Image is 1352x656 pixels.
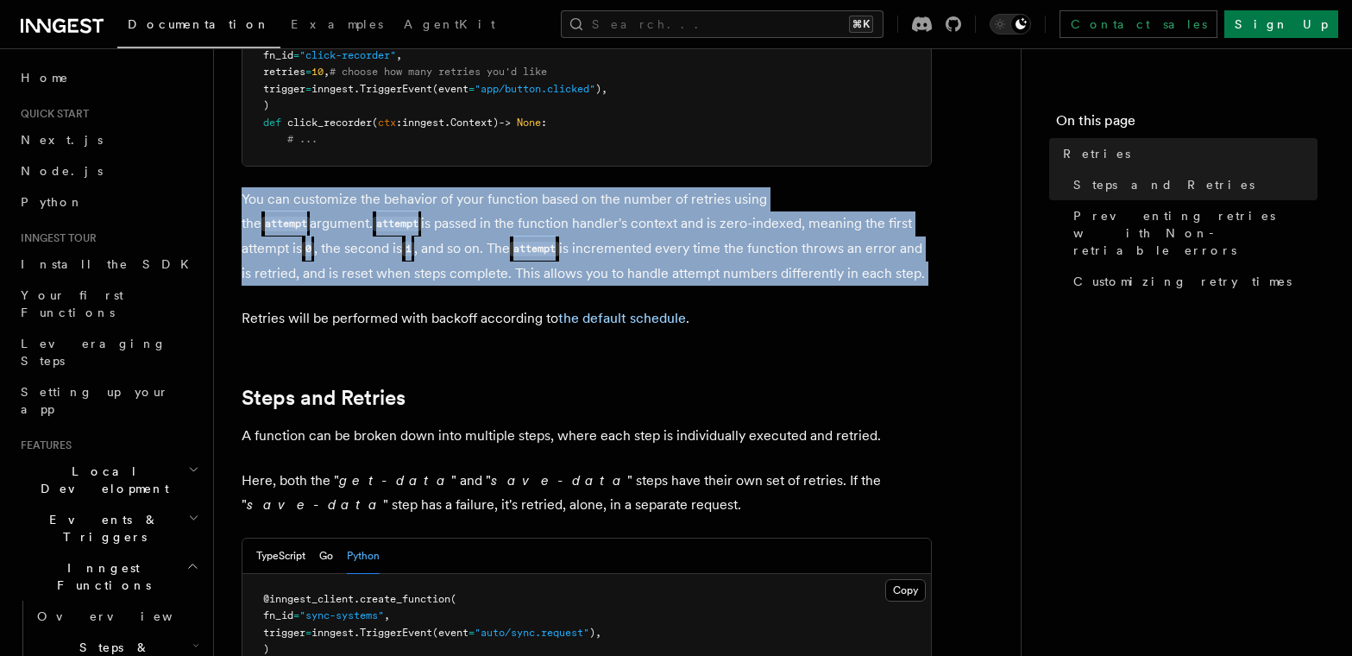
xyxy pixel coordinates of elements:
[299,49,396,61] span: "click-recorder"
[21,385,169,416] span: Setting up your app
[14,559,186,594] span: Inngest Functions
[468,627,475,639] span: =
[1056,110,1317,138] h4: On this page
[330,66,547,78] span: # choose how many retries you'd like
[14,186,203,218] a: Python
[21,195,84,209] span: Python
[360,83,432,95] span: TriggerEvent
[263,627,305,639] span: trigger
[354,593,360,605] span: .
[595,83,607,95] span: ),
[1066,200,1317,266] a: Preventing retries with Non-retriable errors
[263,99,269,111] span: )
[373,217,421,231] code: attempt
[1073,176,1255,193] span: Steps and Retries
[360,627,432,639] span: TriggerEvent
[263,83,305,95] span: trigger
[14,124,203,155] a: Next.js
[541,117,547,129] span: :
[305,83,311,95] span: =
[517,117,541,129] span: None
[1060,10,1217,38] a: Contact sales
[402,117,444,129] span: inngest
[324,66,330,78] span: ,
[475,83,595,95] span: "app/button.clicked"
[1056,138,1317,169] a: Retries
[302,242,314,256] code: 0
[242,469,932,517] p: Here, both the " " and " " steps have their own set of retries. If the " " step has a failure, it...
[14,504,203,552] button: Events & Triggers
[14,463,188,497] span: Local Development
[293,609,299,621] span: =
[360,593,450,605] span: create_function
[256,539,305,574] button: TypeScript
[404,17,495,31] span: AgentKit
[14,155,203,186] a: Node.js
[37,609,215,623] span: Overview
[311,66,324,78] span: 10
[347,539,380,574] button: Python
[402,242,414,256] code: 1
[393,5,506,47] a: AgentKit
[287,117,372,129] span: click_recorder
[14,280,203,328] a: Your first Functions
[242,424,932,448] p: A function can be broken down into multiple steps, where each step is individually executed and r...
[263,49,293,61] span: fn_id
[849,16,873,33] kbd: ⌘K
[263,66,305,78] span: retries
[14,249,203,280] a: Install the SDK
[305,66,311,78] span: =
[287,133,318,145] span: # ...
[1066,169,1317,200] a: Steps and Retries
[21,288,123,319] span: Your first Functions
[242,306,932,331] p: Retries will be performed with backoff according to .
[14,438,72,452] span: Features
[311,83,360,95] span: inngest.
[372,117,378,129] span: (
[14,107,89,121] span: Quick start
[299,609,384,621] span: "sync-systems"
[432,83,468,95] span: (event
[319,539,333,574] button: Go
[21,257,199,271] span: Install the SDK
[450,593,456,605] span: (
[561,10,884,38] button: Search...⌘K
[1224,10,1338,38] a: Sign Up
[450,117,499,129] span: Context)
[475,627,589,639] span: "auto/sync.request"
[558,310,686,326] a: the default schedule
[1073,207,1317,259] span: Preventing retries with Non-retriable errors
[339,472,451,489] em: get-data
[242,386,406,410] a: Steps and Retries
[1063,145,1130,162] span: Retries
[491,472,627,489] em: save-data
[14,231,97,245] span: Inngest tour
[21,164,103,178] span: Node.js
[396,49,402,61] span: ,
[396,117,402,129] span: :
[263,609,293,621] span: fn_id
[21,69,69,86] span: Home
[468,83,475,95] span: =
[311,627,360,639] span: inngest.
[14,456,203,504] button: Local Development
[263,117,281,129] span: def
[990,14,1031,35] button: Toggle dark mode
[1066,266,1317,297] a: Customizing retry times
[14,511,188,546] span: Events & Triggers
[128,17,270,31] span: Documentation
[14,552,203,601] button: Inngest Functions
[305,627,311,639] span: =
[263,643,269,655] span: )
[21,133,103,147] span: Next.js
[293,49,299,61] span: =
[589,627,601,639] span: ),
[378,117,396,129] span: ctx
[247,496,383,513] em: save-data
[280,5,393,47] a: Examples
[30,601,203,632] a: Overview
[261,217,310,231] code: attempt
[885,579,926,602] button: Copy
[444,117,450,129] span: .
[21,337,167,368] span: Leveraging Steps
